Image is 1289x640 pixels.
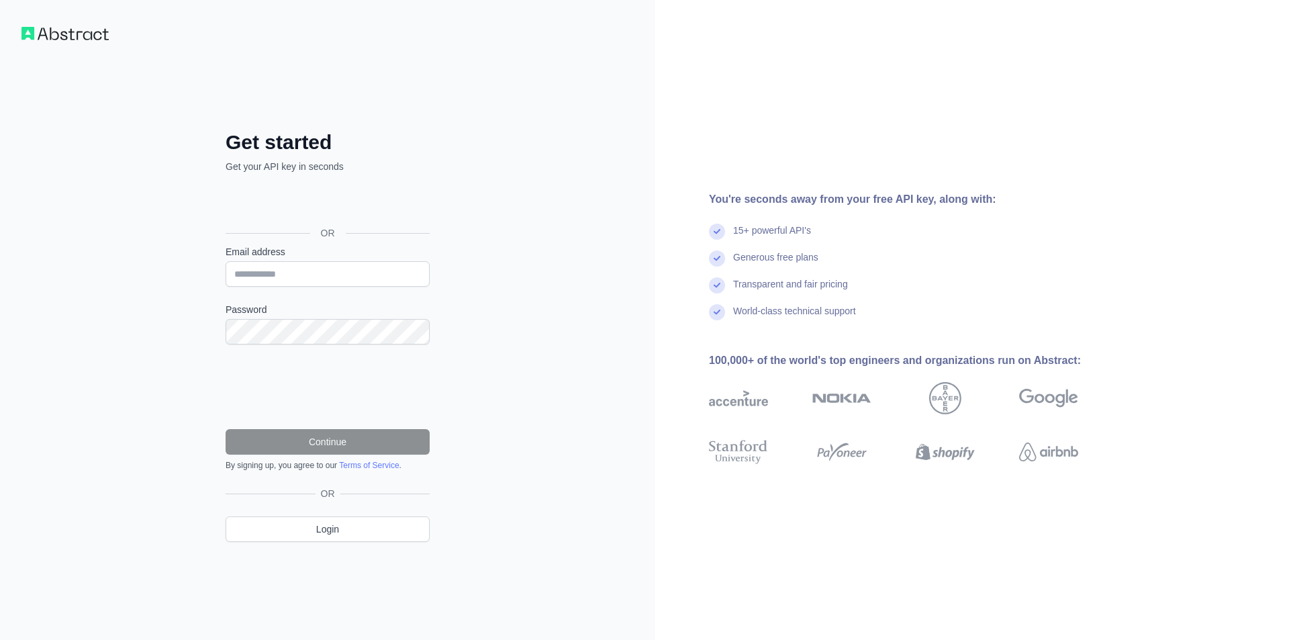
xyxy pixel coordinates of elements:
[733,304,856,331] div: World-class technical support
[226,160,430,173] p: Get your API key in seconds
[709,382,768,414] img: accenture
[226,516,430,542] a: Login
[733,250,818,277] div: Generous free plans
[709,437,768,467] img: stanford university
[1019,382,1078,414] img: google
[709,191,1121,208] div: You're seconds away from your free API key, along with:
[226,303,430,316] label: Password
[226,245,430,259] label: Email address
[21,27,109,40] img: Workflow
[226,429,430,455] button: Continue
[339,461,399,470] a: Terms of Service
[709,304,725,320] img: check mark
[733,277,848,304] div: Transparent and fair pricing
[310,226,346,240] span: OR
[812,437,871,467] img: payoneer
[226,460,430,471] div: By signing up, you agree to our .
[1019,437,1078,467] img: airbnb
[316,487,340,500] span: OR
[226,361,430,413] iframe: reCAPTCHA
[709,353,1121,369] div: 100,000+ of the world's top engineers and organizations run on Abstract:
[929,382,961,414] img: bayer
[709,250,725,267] img: check mark
[709,277,725,293] img: check mark
[733,224,811,250] div: 15+ powerful API's
[709,224,725,240] img: check mark
[226,130,430,154] h2: Get started
[916,437,975,467] img: shopify
[219,188,434,218] iframe: Sign in with Google Button
[812,382,871,414] img: nokia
